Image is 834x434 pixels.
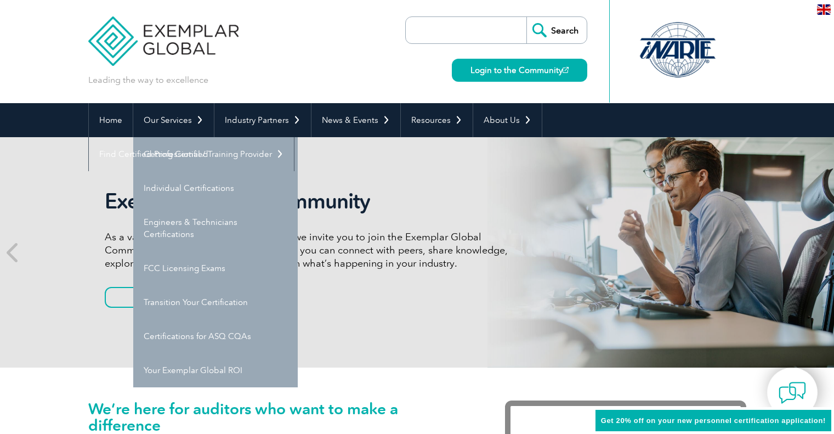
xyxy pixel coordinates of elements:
[133,319,298,353] a: Certifications for ASQ CQAs
[401,103,473,137] a: Resources
[105,230,516,270] p: As a valued member of Exemplar Global, we invite you to join the Exemplar Global Community—a fun,...
[88,401,472,433] h1: We’re here for auditors who want to make a difference
[311,103,400,137] a: News & Events
[105,189,516,214] h2: Exemplar Global Community
[133,171,298,205] a: Individual Certifications
[214,103,311,137] a: Industry Partners
[133,353,298,387] a: Your Exemplar Global ROI
[88,74,208,86] p: Leading the way to excellence
[817,4,831,15] img: en
[133,103,214,137] a: Our Services
[601,416,826,425] span: Get 20% off on your new personnel certification application!
[563,67,569,73] img: open_square.png
[526,17,587,43] input: Search
[452,59,587,82] a: Login to the Community
[133,285,298,319] a: Transition Your Certification
[89,137,294,171] a: Find Certified Professional / Training Provider
[473,103,542,137] a: About Us
[105,287,209,308] a: Join Now
[133,251,298,285] a: FCC Licensing Exams
[133,205,298,251] a: Engineers & Technicians Certifications
[89,103,133,137] a: Home
[779,379,806,407] img: contact-chat.png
